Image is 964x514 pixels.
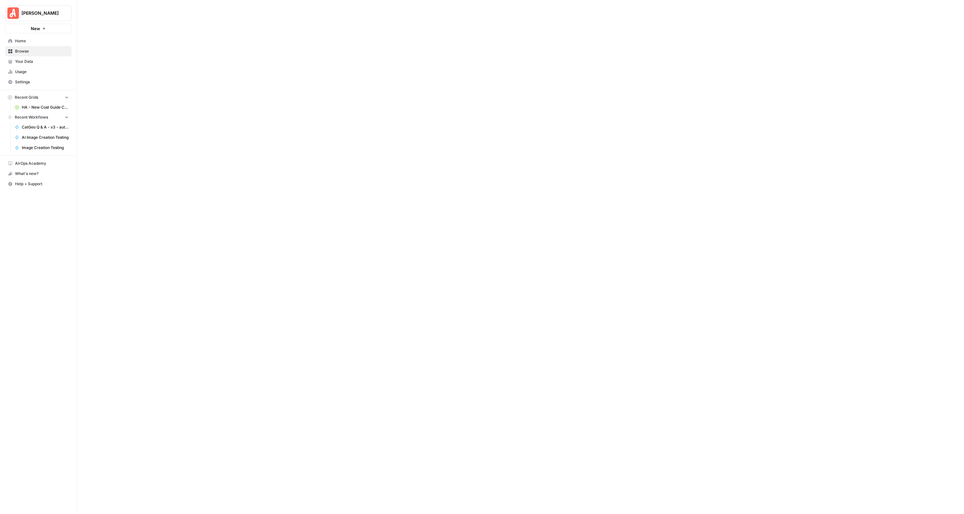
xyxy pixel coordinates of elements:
[22,145,69,151] span: Image Creation Testing
[5,158,71,169] a: AirOps Academy
[5,112,71,122] button: Recent Workflows
[15,48,69,54] span: Browse
[15,69,69,75] span: Usage
[5,5,71,21] button: Workspace: Angi
[15,79,69,85] span: Settings
[22,104,69,110] span: HA - New Cost Guide Creation Grid
[12,143,71,153] a: Image Creation Testing
[5,24,71,33] button: New
[15,38,69,44] span: Home
[5,77,71,87] a: Settings
[22,135,69,140] span: AI Image Creation Testing
[12,132,71,143] a: AI Image Creation Testing
[5,36,71,46] a: Home
[21,10,60,16] span: [PERSON_NAME]
[5,93,71,102] button: Recent Grids
[12,122,71,132] a: CatGeo Q & A - v3 - automated
[12,102,71,112] a: HA - New Cost Guide Creation Grid
[31,25,40,32] span: New
[22,124,69,130] span: CatGeo Q & A - v3 - automated
[5,56,71,67] a: Your Data
[15,59,69,64] span: Your Data
[5,46,71,56] a: Browse
[15,181,69,187] span: Help + Support
[15,114,48,120] span: Recent Workflows
[5,179,71,189] button: Help + Support
[15,95,38,100] span: Recent Grids
[5,169,71,179] button: What's new?
[5,67,71,77] a: Usage
[7,7,19,19] img: Angi Logo
[15,161,69,166] span: AirOps Academy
